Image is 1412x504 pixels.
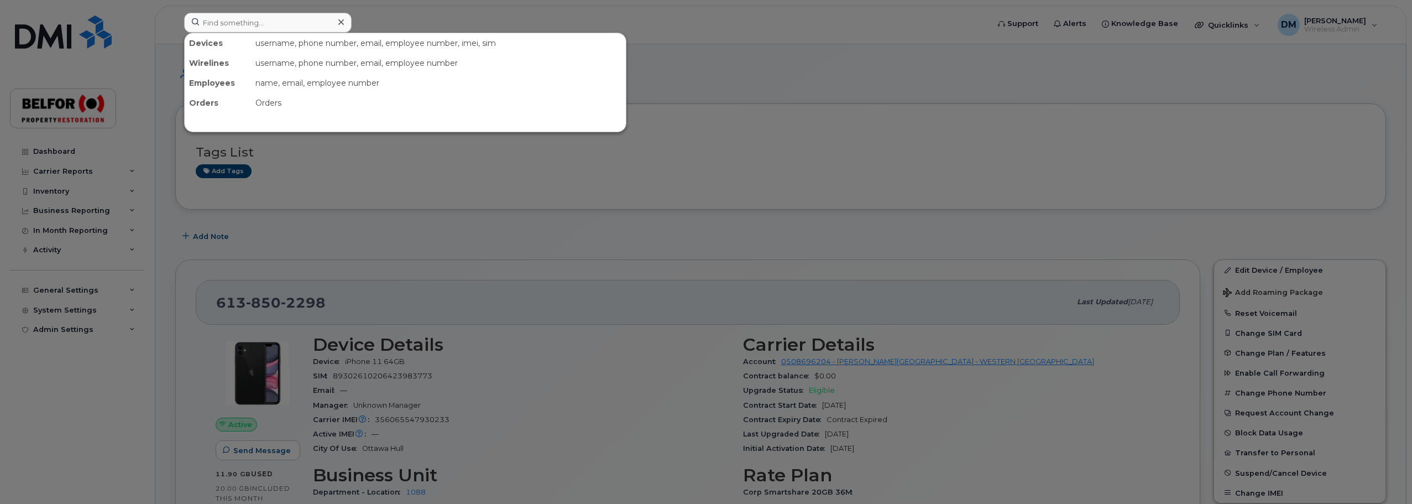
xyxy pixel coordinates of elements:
div: name, email, employee number [251,73,626,93]
div: username, phone number, email, employee number [251,53,626,73]
div: Devices [185,33,251,53]
div: Orders [185,93,251,113]
div: Wirelines [185,53,251,73]
div: username, phone number, email, employee number, imei, sim [251,33,626,53]
div: Employees [185,73,251,93]
div: Orders [251,93,626,113]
